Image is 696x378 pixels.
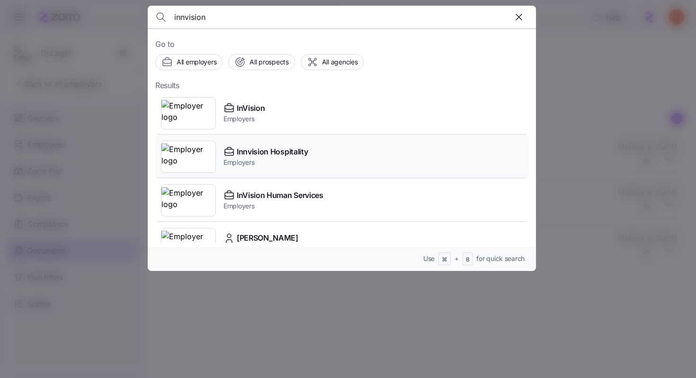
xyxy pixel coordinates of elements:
span: All employers [177,57,216,67]
span: Go to [155,38,528,50]
span: Innvision Hospitality [237,146,308,158]
span: for quick search [476,254,525,263]
span: All agencies [322,57,358,67]
img: Employer logo [161,100,215,126]
img: Employer logo [161,231,215,257]
span: + [455,254,459,263]
span: Use [423,254,435,263]
span: All prospects [250,57,288,67]
span: B [466,256,470,264]
span: InVision [237,102,265,114]
span: Employers [223,114,265,124]
img: Employer logo [161,144,215,170]
button: All prospects [228,54,294,70]
span: Employers [223,201,323,211]
span: InVision Human Services [237,189,323,201]
span: Results [155,80,179,91]
span: ⌘ [442,256,447,264]
span: [PERSON_NAME] [237,232,298,244]
button: All employers [155,54,223,70]
button: All agencies [301,54,364,70]
img: Employer logo [161,187,215,214]
span: Employers [223,158,308,167]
